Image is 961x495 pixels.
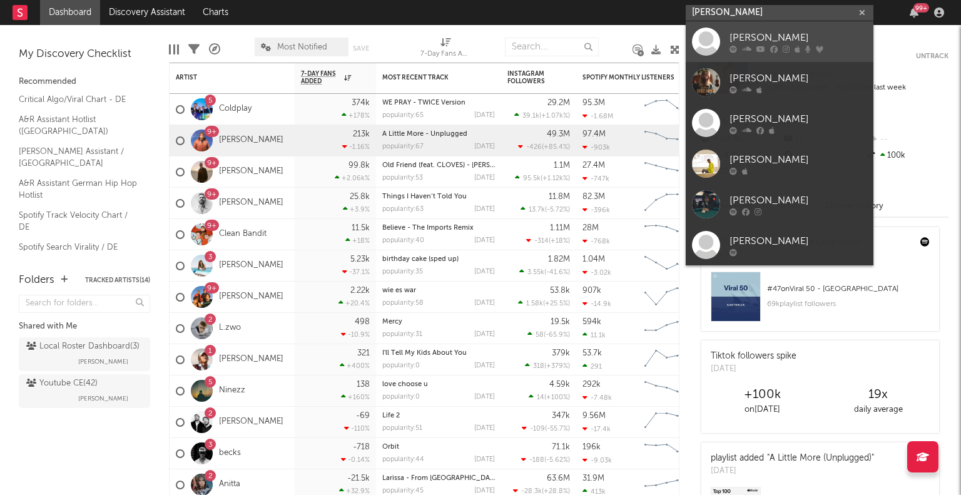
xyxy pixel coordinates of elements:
div: [DATE] [474,456,495,463]
div: -1.68M [582,112,613,120]
a: Spotify Search Virality / DE [19,240,138,254]
div: [DATE] [474,143,495,150]
span: +1.12k % [542,175,568,182]
span: -5.72 % [547,207,568,213]
button: Save [353,45,369,52]
span: [PERSON_NAME] [78,354,128,369]
a: WE PRAY - TWICE Version [382,100,465,106]
span: -314 [534,238,549,245]
div: 498 [355,318,370,326]
a: Believe - The Imports Remix [382,225,474,232]
div: popularity: 45 [382,487,424,494]
div: ( ) [521,456,570,464]
span: 3.55k [527,269,544,276]
div: 5.23k [350,255,370,263]
div: +160 % [341,393,370,401]
button: 99+ [910,8,918,18]
div: Edit Columns [169,31,179,68]
a: [PERSON_NAME] [219,135,283,146]
a: I'll Tell My Kids About You [382,350,467,357]
div: 594k [582,318,601,326]
a: Clean Bandit [219,229,267,240]
div: 99.8k [348,161,370,170]
div: popularity: 0 [382,394,420,401]
div: popularity: 53 [382,175,423,181]
div: -14.9k [582,300,611,308]
span: 58 [536,332,544,339]
div: popularity: 51 [382,425,422,432]
a: Ninezz [219,385,245,396]
div: ( ) [518,143,570,151]
a: Spotify Track Velocity Chart / DE [19,208,138,234]
span: -188 [529,457,544,464]
span: -41.6 % [546,269,568,276]
div: wie es war [382,287,495,294]
span: +100 % [546,394,568,401]
span: +1.07k % [541,113,568,120]
div: Shared with Me [19,319,150,334]
div: 292k [582,380,601,389]
div: ( ) [521,205,570,213]
div: 53.8k [550,287,570,295]
a: [PERSON_NAME] [219,166,283,177]
svg: Chart title [639,313,695,344]
span: +18 % [551,238,568,245]
div: 49.3M [547,130,570,138]
a: L.zwo [219,323,241,334]
div: -9.03k [582,456,612,464]
a: [PERSON_NAME] [686,225,873,265]
div: 53.7k [582,349,602,357]
a: becks [219,448,241,459]
div: -7.48k [582,394,612,402]
div: 97.4M [582,130,606,138]
div: -396k [582,206,610,214]
div: 379k [552,349,570,357]
div: +400 % [340,362,370,370]
span: 318 [533,363,544,370]
a: Things I Haven’t Told You [382,193,467,200]
div: -110 % [344,424,370,432]
div: [DATE] [474,175,495,181]
a: Life 2 [382,412,400,419]
div: popularity: 35 [382,268,423,275]
div: -903k [582,143,610,151]
div: popularity: 40 [382,237,424,244]
svg: Chart title [639,94,695,125]
a: Larissa - From [GEOGRAPHIC_DATA]: The Other Side Of [PERSON_NAME] [382,475,619,482]
span: 7-Day Fans Added [301,70,341,85]
div: 29.2M [547,99,570,107]
div: 9.56M [582,412,606,420]
span: -426 [526,144,542,151]
svg: Chart title [639,375,695,407]
div: 11.5k [352,224,370,232]
a: wie es war [382,287,416,294]
div: Things I Haven’t Told You [382,193,495,200]
a: Critical Algo/Viral Chart - DE [19,93,138,106]
div: 1.04M [582,255,605,263]
div: Most Recent Track [382,74,476,81]
input: Search for folders... [19,295,150,313]
div: [DATE] [474,206,495,213]
div: 7-Day Fans Added (7-Day Fans Added) [420,47,470,62]
div: [DATE] [474,268,495,275]
a: [PERSON_NAME] [219,260,283,271]
span: Most Notified [277,43,327,51]
div: ( ) [525,362,570,370]
a: Orbit [382,444,399,451]
div: popularity: 31 [382,331,422,338]
a: love choose u [382,381,428,388]
div: 19 x [820,387,936,402]
div: [DATE] [474,300,495,307]
div: 1.11M [550,224,570,232]
div: ( ) [514,111,570,120]
div: Folders [19,273,54,288]
div: Recommended [19,74,150,89]
div: -1.16 % [342,143,370,151]
div: [PERSON_NAME] [730,71,867,86]
a: Youtube CE(42)[PERSON_NAME] [19,374,150,408]
a: [PERSON_NAME] [219,198,283,208]
span: -55.7 % [547,426,568,432]
div: 69k playlist followers [767,297,930,312]
div: Orbit [382,444,495,451]
div: ( ) [527,330,570,339]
